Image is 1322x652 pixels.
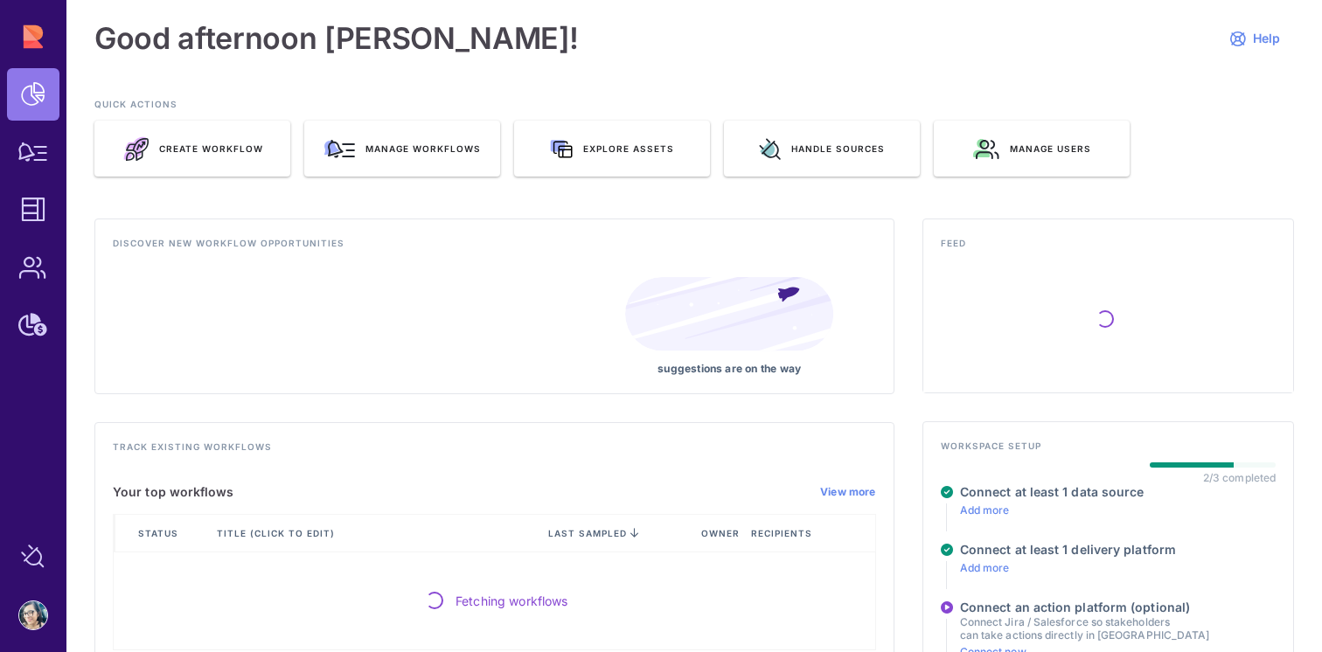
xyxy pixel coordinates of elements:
p: Connect Jira / Salesforce so stakeholders can take actions directly in [GEOGRAPHIC_DATA] [960,615,1209,642]
h4: Connect at least 1 data source [960,484,1145,500]
span: Create Workflow [159,142,263,155]
img: account-photo [19,601,47,629]
h4: Feed [941,237,1276,260]
span: Fetching workflows [456,592,568,610]
h4: Connect at least 1 delivery platform [960,542,1176,558]
span: Manage users [1010,142,1091,155]
h4: Track existing workflows [113,440,876,463]
span: Owner [701,527,743,539]
span: Recipients [751,527,816,539]
span: Handle sources [791,142,885,155]
span: Manage workflows [365,142,481,155]
span: last sampled [548,528,627,538]
h4: Workspace setup [941,440,1276,462]
a: Add more [960,503,1010,517]
h1: Good afternoon [PERSON_NAME]! [94,21,579,56]
span: Title (click to edit) [217,527,338,539]
h4: Discover new workflow opportunities [113,237,876,260]
h4: Connect an action platform (optional) [960,600,1209,615]
span: Explore assets [583,142,674,155]
img: rocket_launch.e46a70e1.svg [122,136,149,162]
p: suggestions are on the way [625,362,834,376]
a: View more [820,485,876,499]
a: Add more [960,561,1010,574]
span: Status [138,527,182,539]
h3: QUICK ACTIONS [94,98,1294,121]
div: 2/3 completed [1203,471,1276,484]
h5: Your top workflows [113,484,234,500]
span: Help [1253,31,1280,46]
